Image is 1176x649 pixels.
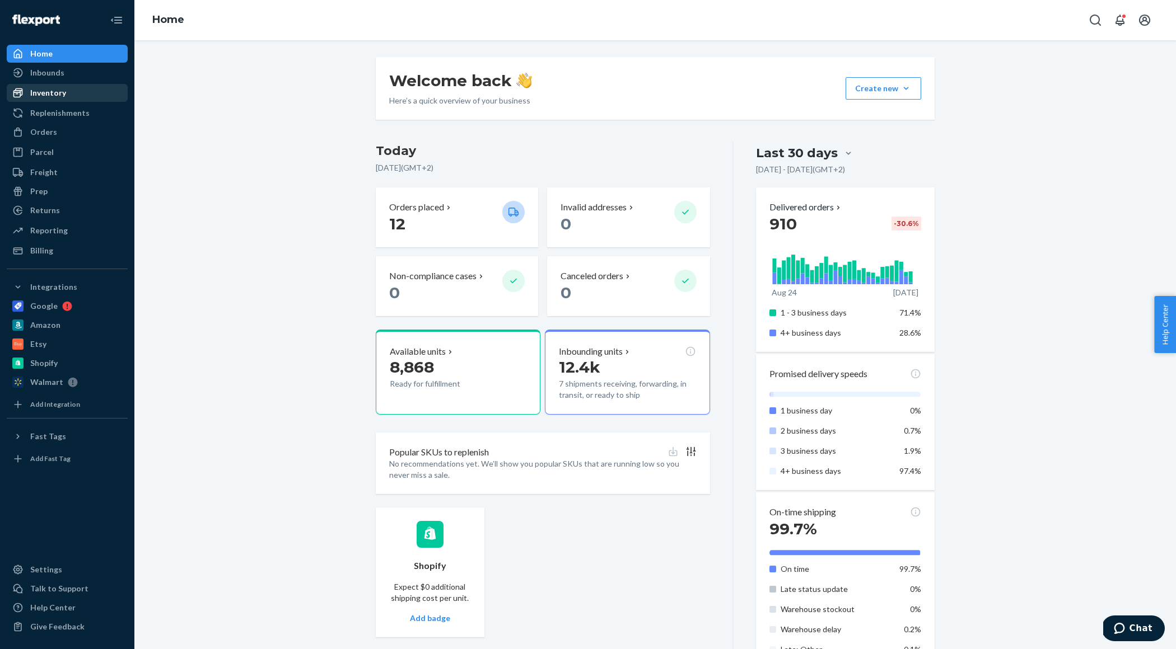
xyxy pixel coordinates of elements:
[7,599,128,617] a: Help Center
[389,95,532,106] p: Here’s a quick overview of your business
[30,107,90,119] div: Replenishments
[772,287,797,298] p: Aug 24
[30,167,58,178] div: Freight
[30,126,57,138] div: Orders
[7,222,128,239] a: Reporting
[30,377,63,388] div: Walmart
[389,270,477,283] p: Non-compliance cases
[769,519,817,538] span: 99.7%
[781,604,891,615] p: Warehouse stockout
[781,405,891,416] p: 1 business day
[7,373,128,391] a: Walmart
[7,316,128,334] a: Amazon
[389,581,471,604] p: Expect $0 additional shipping cost per unit.
[376,330,540,415] button: Available units8,868Ready for fulfillment
[30,67,64,78] div: Inbounds
[389,458,697,481] p: No recommendations yet. We’ll show you popular SKUs that are running low so you never miss a sale.
[781,465,891,477] p: 4+ business days
[30,87,66,98] div: Inventory
[910,584,921,594] span: 0%
[7,561,128,579] a: Settings
[516,73,532,88] img: hand-wave emoji
[7,335,128,353] a: Etsy
[781,584,891,595] p: Late status update
[30,564,62,575] div: Settings
[1154,296,1176,353] button: Help Center
[7,354,128,372] a: Shopify
[7,201,128,219] a: Returns
[7,163,128,181] a: Freight
[389,201,444,214] p: Orders placed
[7,104,128,122] a: Replenishments
[7,278,128,296] button: Integrations
[781,624,891,635] p: Warehouse delay
[559,358,600,377] span: 12.4k
[7,45,128,63] a: Home
[769,506,836,519] p: On-time shipping
[769,368,867,380] p: Promised delivery speeds
[910,406,921,415] span: 0%
[7,143,128,161] a: Parcel
[414,559,446,572] p: Shopify
[910,604,921,614] span: 0%
[904,624,921,634] span: 0.2%
[7,450,128,468] a: Add Fast Tag
[30,431,66,442] div: Fast Tags
[561,214,571,233] span: 0
[7,242,128,260] a: Billing
[30,338,46,350] div: Etsy
[7,123,128,141] a: Orders
[30,225,68,236] div: Reporting
[389,283,400,302] span: 0
[376,162,710,173] p: [DATE] ( GMT+2 )
[390,345,446,358] p: Available units
[30,583,88,594] div: Talk to Support
[559,378,696,401] p: 7 shipments receiving, forwarding, in transit, or ready to ship
[30,281,77,293] div: Integrations
[30,621,85,632] div: Give Feedback
[1103,615,1165,643] iframe: Opens a widget where you can chat to one of our agents
[7,427,128,445] button: Fast Tags
[769,201,843,214] button: Delivered orders
[547,187,710,247] button: Invalid addresses 0
[7,64,128,82] a: Inbounds
[152,13,184,26] a: Home
[12,15,60,26] img: Flexport logo
[7,182,128,200] a: Prep
[561,270,623,283] p: Canceled orders
[892,217,921,231] div: -30.6 %
[30,454,71,463] div: Add Fast Tag
[105,9,128,31] button: Close Navigation
[376,142,710,160] h3: Today
[30,319,60,331] div: Amazon
[30,602,76,613] div: Help Center
[30,48,53,59] div: Home
[1133,9,1156,31] button: Open account menu
[376,187,538,247] button: Orders placed 12
[545,330,710,415] button: Inbounding units12.4k7 shipments receiving, forwarding, in transit, or ready to ship
[389,214,405,233] span: 12
[547,256,710,316] button: Canceled orders 0
[30,399,80,409] div: Add Integration
[30,205,60,216] div: Returns
[781,327,891,338] p: 4+ business days
[410,613,450,624] p: Add badge
[7,84,128,102] a: Inventory
[756,164,845,175] p: [DATE] - [DATE] ( GMT+2 )
[781,563,891,575] p: On time
[904,426,921,435] span: 0.7%
[559,345,623,358] p: Inbounding units
[904,446,921,455] span: 1.9%
[899,328,921,337] span: 28.6%
[376,256,538,316] button: Non-compliance cases 0
[30,186,48,197] div: Prep
[143,4,193,36] ol: breadcrumbs
[893,287,918,298] p: [DATE]
[561,283,571,302] span: 0
[30,358,58,369] div: Shopify
[561,201,627,214] p: Invalid addresses
[899,308,921,317] span: 71.4%
[769,214,797,233] span: 910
